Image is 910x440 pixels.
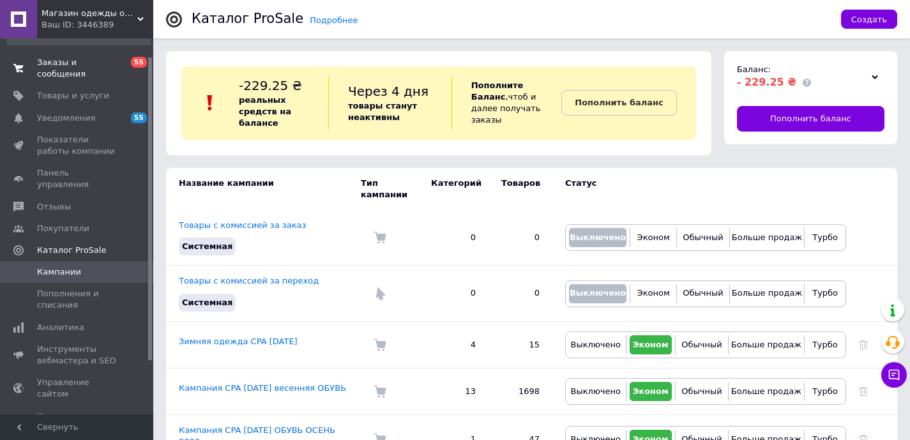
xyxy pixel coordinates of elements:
[733,284,801,303] button: Больше продаж
[374,338,386,351] img: Комиссия за заказ
[841,10,897,29] button: Создать
[633,340,669,349] span: Эконом
[37,411,118,434] span: Кошелек компании
[42,19,153,31] div: Ваш ID: 3446389
[683,288,723,298] span: Обычный
[131,112,147,123] span: 55
[812,340,838,349] span: Турбо
[812,232,838,242] span: Турбо
[451,77,562,130] div: , чтоб и далее получать заказы
[131,57,147,68] span: 55
[737,64,771,74] span: Баланс:
[37,167,118,190] span: Панель управления
[37,223,89,234] span: Покупатели
[179,220,306,230] a: Товары с комиссией за заказ
[571,340,621,349] span: Выключено
[808,284,842,303] button: Турбо
[418,321,489,368] td: 4
[569,284,626,303] button: Выключено
[731,340,801,349] span: Больше продаж
[569,228,626,247] button: Выключено
[489,168,552,210] td: Товаров
[418,368,489,414] td: 13
[374,385,386,398] img: Комиссия за заказ
[374,231,386,244] img: Комиссия за заказ
[37,112,95,124] span: Уведомления
[489,368,552,414] td: 1698
[881,362,907,388] button: Чат с покупателем
[681,386,722,396] span: Обычный
[37,90,109,102] span: Товары и услуги
[683,232,723,242] span: Обычный
[681,340,722,349] span: Обычный
[179,383,346,393] a: Кампания CPA [DATE] весенняя ОБУВЬ
[37,377,118,400] span: Управление сайтом
[633,284,673,303] button: Эконом
[37,201,71,213] span: Отзывы
[733,228,801,247] button: Больше продаж
[812,386,838,396] span: Турбо
[361,168,418,210] td: Тип кампании
[571,386,621,396] span: Выключено
[637,232,670,242] span: Эконом
[310,15,358,25] a: Подробнее
[239,78,302,93] span: -229.25 ₴
[489,321,552,368] td: 15
[637,288,670,298] span: Эконом
[808,228,842,247] button: Турбо
[179,276,319,285] a: Товары с комиссией за переход
[679,382,725,401] button: Обычный
[737,106,884,132] a: Пополнить баланс
[348,84,428,99] span: Через 4 дня
[770,113,851,125] span: Пополнить баланс
[570,288,626,298] span: Выключено
[166,168,361,210] td: Название кампании
[37,266,81,278] span: Кампании
[201,93,220,112] img: :exclamation:
[732,288,802,298] span: Больше продаж
[808,382,842,401] button: Турбо
[192,12,303,26] div: Каталог ProSale
[575,98,663,107] b: Пополнить баланс
[182,241,232,251] span: Системная
[37,134,118,157] span: Показатели работы компании
[732,335,801,354] button: Больше продаж
[179,337,298,346] a: Зимняя одежда CPA [DATE]
[859,386,868,396] a: Удалить
[732,382,801,401] button: Больше продаж
[418,210,489,266] td: 0
[569,335,623,354] button: Выключено
[633,228,673,247] button: Эконом
[812,288,838,298] span: Турбо
[552,168,846,210] td: Статус
[569,382,623,401] button: Выключено
[630,335,672,354] button: Эконом
[680,284,725,303] button: Обычный
[737,76,796,88] span: - 229.25 ₴
[37,245,106,256] span: Каталог ProSale
[859,340,868,349] a: Удалить
[808,335,842,354] button: Турбо
[680,228,725,247] button: Обычный
[37,322,84,333] span: Аналитика
[489,266,552,321] td: 0
[561,90,676,116] a: Пополнить баланс
[42,8,137,19] span: Магазин одежды обуви и топовых товаров
[471,80,524,102] b: Пополните Баланс
[731,386,801,396] span: Больше продаж
[37,288,118,311] span: Пополнения и списания
[182,298,232,307] span: Системная
[37,57,118,80] span: Заказы и сообщения
[489,210,552,266] td: 0
[732,232,802,242] span: Больше продаж
[633,386,669,396] span: Эконом
[239,95,291,128] b: реальных средств на балансе
[37,344,118,367] span: Инструменты вебмастера и SEO
[348,101,417,122] b: товары станут неактивны
[418,266,489,321] td: 0
[851,15,887,24] span: Создать
[374,287,386,300] img: Комиссия за переход
[679,335,725,354] button: Обычный
[418,168,489,210] td: Категорий
[570,232,626,242] span: Выключено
